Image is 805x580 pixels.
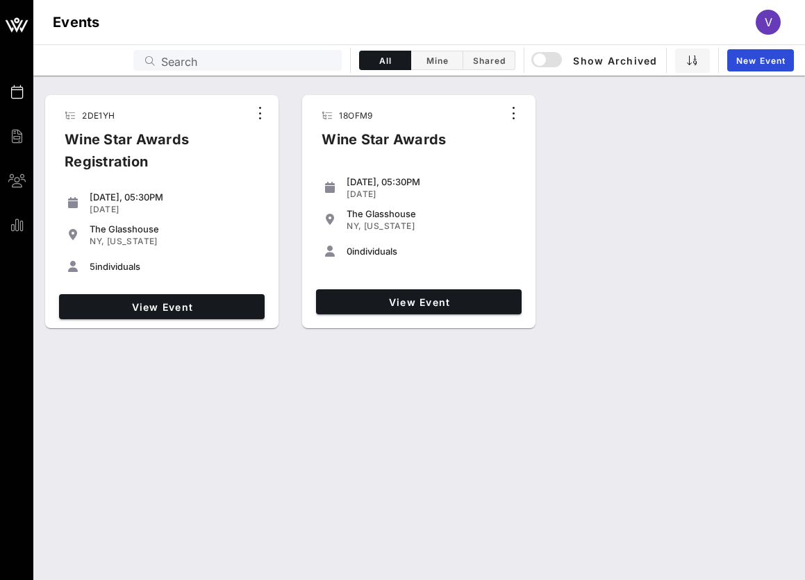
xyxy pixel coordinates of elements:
div: The Glasshouse [90,223,259,234]
a: New Event [727,49,794,71]
span: NY, [347,221,361,231]
div: Wine Star Awards Registration [53,128,249,184]
span: 2DE1YH [82,110,115,121]
div: V [756,10,781,35]
span: Mine [420,56,454,66]
button: Show Archived [533,48,658,73]
span: All [368,56,402,66]
button: Shared [463,51,515,70]
span: View Event [65,301,259,313]
span: 0 [347,246,352,257]
button: All [359,51,411,70]
span: Shared [472,56,506,66]
span: Show Archived [533,52,657,69]
a: View Event [59,294,265,319]
div: [DATE], 05:30PM [347,176,516,187]
span: [US_STATE] [107,236,158,246]
div: [DATE] [90,204,259,215]
span: 5 [90,261,95,272]
div: Wine Star Awards [310,128,457,162]
span: V [765,15,772,29]
button: Mine [411,51,463,70]
span: [US_STATE] [364,221,415,231]
div: The Glasshouse [347,208,516,219]
div: individuals [90,261,259,272]
h1: Events [53,11,100,33]
span: NY, [90,236,104,246]
span: 18OFM9 [339,110,372,121]
div: [DATE], 05:30PM [90,191,259,203]
div: individuals [347,246,516,257]
a: View Event [316,289,522,314]
span: View Event [322,296,516,308]
div: [DATE] [347,189,516,200]
span: New Event [736,56,786,66]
